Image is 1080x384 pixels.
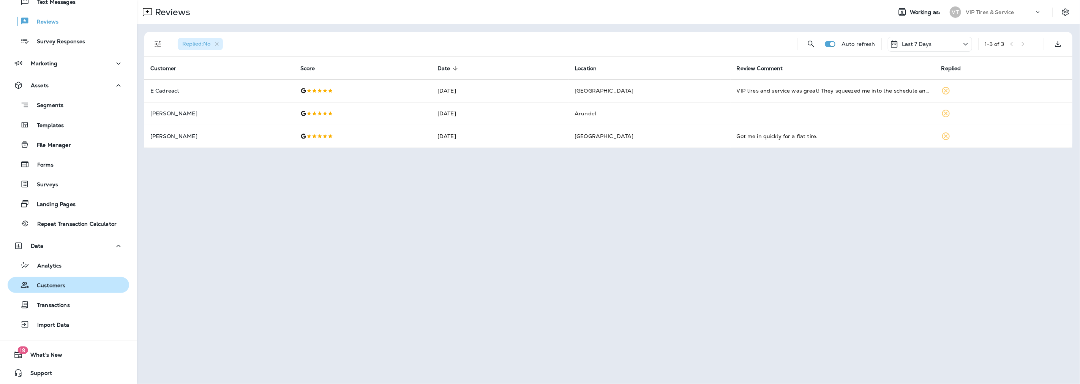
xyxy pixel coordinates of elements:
[29,302,70,309] p: Transactions
[1050,36,1066,52] button: Export as CSV
[178,38,223,50] div: Replied:No
[31,243,44,249] p: Data
[29,181,58,189] p: Surveys
[30,263,62,270] p: Analytics
[150,65,176,72] span: Customer
[8,33,129,49] button: Survey Responses
[150,133,288,139] p: [PERSON_NAME]
[575,133,633,140] span: [GEOGRAPHIC_DATA]
[8,297,129,313] button: Transactions
[8,347,129,362] button: 19What's New
[8,137,129,153] button: File Manager
[29,201,76,208] p: Landing Pages
[737,132,929,140] div: Got me in quickly for a flat tire.
[8,56,129,71] button: Marketing
[29,282,65,290] p: Customers
[8,156,129,172] button: Forms
[575,65,606,72] span: Location
[150,36,166,52] button: Filters
[985,41,1004,47] div: 1 - 3 of 3
[950,6,961,18] div: VT
[300,65,315,72] span: Score
[150,110,288,116] p: [PERSON_NAME]
[431,125,568,148] td: [DATE]
[152,6,190,18] p: Reviews
[30,221,117,228] p: Repeat Transaction Calculator
[941,65,971,72] span: Replied
[29,38,85,46] p: Survey Responses
[150,65,186,72] span: Customer
[8,196,129,212] button: Landing Pages
[23,370,52,379] span: Support
[8,176,129,192] button: Surveys
[431,102,568,125] td: [DATE]
[575,87,633,94] span: [GEOGRAPHIC_DATA]
[30,162,54,169] p: Forms
[910,9,942,16] span: Working as:
[31,60,57,66] p: Marketing
[737,87,929,94] div: VIP tires and service was great! They squeezed me into the schedule and my car was done quickly. ...
[31,82,49,88] p: Assets
[737,65,793,72] span: Review Comment
[150,88,288,94] p: E Cadreact
[8,238,129,253] button: Data
[17,346,28,354] span: 19
[902,41,932,47] p: Last 7 Days
[575,65,597,72] span: Location
[8,216,129,231] button: Repeat Transaction Calculator
[8,117,129,133] button: Templates
[8,13,129,29] button: Reviews
[431,79,568,102] td: [DATE]
[437,65,450,72] span: Date
[182,40,210,47] span: Replied : No
[8,257,129,273] button: Analytics
[23,352,62,361] span: What's New
[737,65,783,72] span: Review Comment
[1059,5,1072,19] button: Settings
[29,142,71,149] p: File Manager
[842,41,875,47] p: Auto refresh
[8,97,129,113] button: Segments
[8,316,129,332] button: Import Data
[29,102,63,110] p: Segments
[29,122,64,129] p: Templates
[575,110,596,117] span: Arundel
[966,9,1014,15] p: VIP Tires & Service
[300,65,325,72] span: Score
[804,36,819,52] button: Search Reviews
[437,65,460,72] span: Date
[30,322,69,329] p: Import Data
[29,19,58,26] p: Reviews
[8,277,129,293] button: Customers
[8,78,129,93] button: Assets
[941,65,961,72] span: Replied
[8,365,129,381] button: Support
